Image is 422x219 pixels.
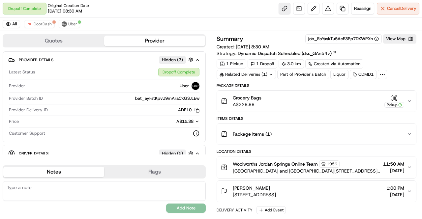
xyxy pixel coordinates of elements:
[217,50,337,57] div: Strategy:
[387,6,416,12] span: Cancel Delivery
[217,36,243,42] h3: Summary
[305,59,363,68] a: Created via Automation
[383,167,404,174] span: [DATE]
[217,116,416,121] div: Items Details
[351,3,374,14] button: Reassign
[8,148,200,159] button: Driver DetailsHidden (5)
[48,8,82,14] span: [DATE] 08:30 AM
[354,6,371,12] span: Reassign
[217,83,416,88] div: Package Details
[233,161,318,167] span: Woolworths Jordan Springs Online Team
[162,57,183,63] span: Hidden ( 3 )
[327,161,337,167] span: 1956
[135,96,199,101] span: bat_ayFstKpvU9mAraCkGSJLEw
[308,36,379,42] button: job_EoYaskTu5AcE3Pp7DXWPXn
[384,95,404,108] button: Pickup
[104,36,205,46] button: Provider
[217,123,416,145] button: Package Items (1)
[27,21,32,27] img: doordash_logo_v2.png
[350,70,377,79] div: CDMD1
[3,36,104,46] button: Quotes
[68,21,77,27] span: Uber
[384,102,404,108] div: Pickup
[9,130,45,136] span: Customer Support
[9,119,19,124] span: Price
[180,83,189,89] span: Uber
[8,54,200,65] button: Provider DetailsHidden (3)
[162,151,183,156] span: Hidden ( 5 )
[141,119,199,124] button: A$15.38
[386,191,404,198] span: [DATE]
[59,20,80,28] button: Uber
[217,181,416,202] button: [PERSON_NAME][STREET_ADDRESS]1:00 PM[DATE]
[238,50,332,57] span: Dynamic Dispatch Scheduled (dss_QAn54v)
[233,95,261,101] span: Grocery Bags
[19,57,53,63] span: Provider Details
[217,91,416,112] button: Grocery BagsA$328.88Pickup
[256,206,286,214] button: Add Event
[217,156,416,178] button: Woolworths Jordan Springs Online Team1956[GEOGRAPHIC_DATA] and [GEOGRAPHIC_DATA][STREET_ADDRESS][...
[377,3,419,14] button: CancelDelivery
[383,161,404,167] span: 11:50 AM
[9,69,35,75] span: Latest Status
[217,43,269,50] span: Created:
[159,56,195,64] button: Hidden (3)
[233,101,261,108] span: A$328.88
[386,185,404,191] span: 1:00 PM
[217,207,253,213] div: Delivery Activity
[217,59,246,68] div: 1 Pickup
[3,20,20,28] button: All
[217,70,276,79] div: Related Deliveries (1)
[192,82,199,90] img: uber-new-logo.jpeg
[279,59,304,68] div: 3.0 km
[62,21,67,27] img: uber-new-logo.jpeg
[34,21,52,27] span: DoorDash
[233,131,272,137] span: Package Items ( 1 )
[9,83,25,89] span: Provider
[19,151,48,156] span: Driver Details
[233,185,270,191] span: [PERSON_NAME]
[233,168,380,174] span: [GEOGRAPHIC_DATA] and [GEOGRAPHIC_DATA][STREET_ADDRESS][GEOGRAPHIC_DATA]
[176,119,194,124] span: A$15.38
[48,3,89,8] span: Original Creation Date
[233,191,276,198] span: [STREET_ADDRESS]
[248,59,277,68] div: 1 Dropoff
[24,20,55,28] button: DoorDash
[159,149,195,157] button: Hidden (5)
[238,50,337,57] a: Dynamic Dispatch Scheduled (dss_QAn54v)
[9,96,43,101] span: Provider Batch ID
[104,167,205,177] button: Flags
[217,149,416,154] div: Location Details
[9,107,48,113] span: Provider Delivery ID
[236,44,269,50] span: [DATE] 8:30 AM
[330,70,348,79] div: Liquor
[383,34,416,43] button: View Map
[178,107,199,113] button: ADE10
[3,167,104,177] button: Notes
